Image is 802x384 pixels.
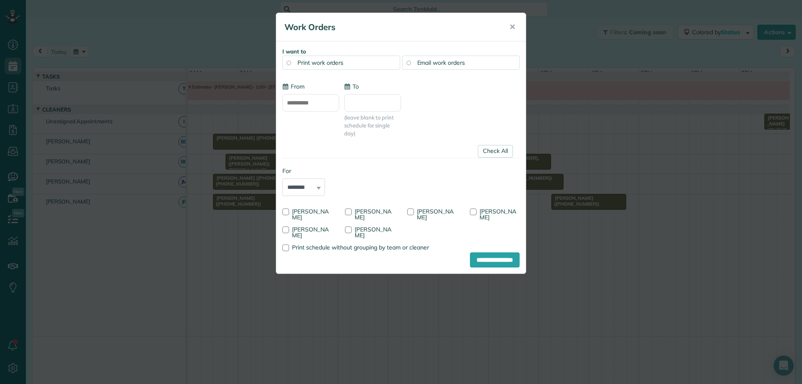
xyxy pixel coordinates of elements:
[417,208,454,221] span: [PERSON_NAME]
[355,226,391,239] span: [PERSON_NAME]
[282,48,306,55] strong: I want to
[355,208,391,221] span: [PERSON_NAME]
[344,82,359,91] label: To
[282,167,325,175] label: For
[282,82,305,91] label: From
[406,61,411,65] input: Email work orders
[509,22,515,32] span: ✕
[287,61,291,65] input: Print work orders
[297,59,343,66] span: Print work orders
[284,21,497,33] h5: Work Orders
[417,59,465,66] span: Email work orders
[478,145,513,158] a: Check All
[292,226,329,239] span: [PERSON_NAME]
[480,208,516,221] span: [PERSON_NAME]
[292,208,329,221] span: [PERSON_NAME]
[292,244,429,251] span: Print schedule without grouping by team or cleaner
[344,114,401,137] span: (leave blank to print schedule for single day)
